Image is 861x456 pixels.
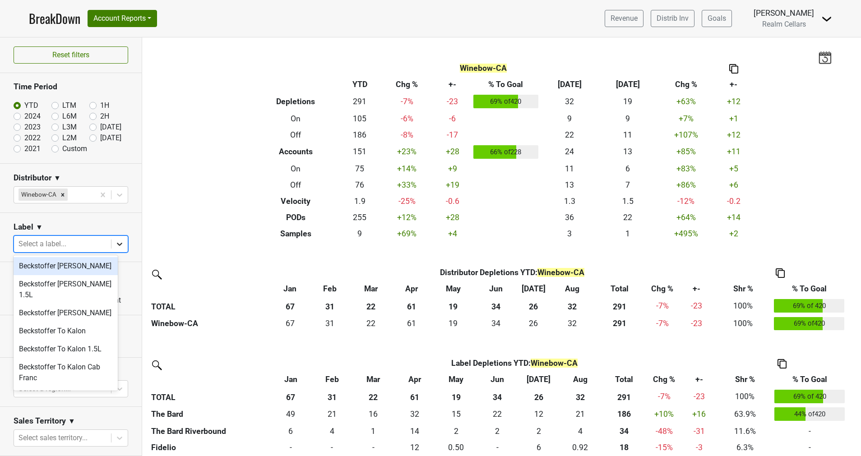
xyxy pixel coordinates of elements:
[657,127,715,143] td: +107 %
[353,423,394,439] td: 1
[541,76,599,92] th: [DATE]
[715,161,752,177] td: +5
[773,423,847,439] td: -
[434,161,471,177] td: +9
[272,425,309,437] div: 6
[340,209,380,226] td: 255
[599,193,657,209] td: 1.5
[380,193,434,209] td: -25 %
[715,127,752,143] td: +12
[562,408,599,420] div: 21
[715,111,752,127] td: +1
[479,408,516,420] div: 22
[14,304,118,322] div: Beckstoffer [PERSON_NAME]
[717,405,773,424] td: 63.9%
[601,387,647,405] th: 291
[648,439,681,456] td: -15 %
[435,405,477,424] td: 14.75
[340,111,380,127] td: 105
[340,161,380,177] td: 75
[435,387,477,405] th: 19
[14,358,118,387] div: Beckstoffer To Kalon Cab Franc
[646,315,679,333] td: -7 %
[648,387,681,405] td: -7 %
[396,425,433,437] div: 14
[14,173,51,183] h3: Distributor
[353,405,394,424] td: 16.334
[541,127,599,143] td: 22
[340,76,380,92] th: YTD
[350,297,392,315] th: 22
[350,281,392,297] th: Mar: activate to sort column ascending
[599,92,657,111] td: 19
[477,405,518,424] td: 21.5
[350,315,392,333] td: 21.919
[601,405,647,424] th: 186.331
[478,318,514,329] div: 34
[560,439,601,456] td: 0.917
[656,301,669,310] span: -7%
[476,297,516,315] th: 34
[149,423,270,439] th: The Bard Riverbound
[646,281,679,297] th: Chg %: activate to sort column ascending
[29,9,80,28] a: BreakDown
[681,371,717,387] th: +-: activate to sort column ascending
[648,423,681,439] td: -48 %
[593,281,645,297] th: Total: activate to sort column ascending
[683,442,715,453] div: -3
[272,318,308,329] div: 67
[14,387,118,416] div: Beckstoffer To Kalon Cab Franc 1.5L
[715,76,752,92] th: +-
[355,408,392,420] div: 16
[310,281,350,297] th: Feb: activate to sort column ascending
[310,264,714,281] th: Distributor Depletions YTD :
[657,111,715,127] td: +7 %
[778,359,787,368] img: Copy to clipboard
[773,371,847,387] th: % To Goal: activate to sort column ascending
[551,297,594,315] th: 32
[551,315,594,333] td: 31.5
[312,318,348,329] div: 31
[438,442,475,453] div: 0.50
[479,442,516,453] div: -
[541,161,599,177] td: 11
[715,193,752,209] td: -0.2
[729,64,738,74] img: Copy to clipboard
[551,281,594,297] th: Aug: activate to sort column ascending
[149,357,163,372] img: filter
[821,14,832,24] img: Dropdown Menu
[19,189,58,200] div: Winebow-CA
[435,371,477,387] th: May: activate to sort column ascending
[149,267,163,281] img: filter
[100,122,121,133] label: [DATE]
[380,161,434,177] td: +14 %
[560,423,601,439] td: 3.75
[251,92,340,111] th: Depletions
[396,442,433,453] div: 12
[36,222,43,233] span: ▼
[560,371,601,387] th: Aug: activate to sort column ascending
[88,10,157,27] button: Account Reports
[14,82,128,92] h3: Time Period
[340,127,380,143] td: 186
[355,442,392,453] div: -
[58,189,68,200] div: Remove Winebow-CA
[715,209,752,226] td: +14
[715,226,752,242] td: +2
[62,111,77,122] label: L6M
[518,318,549,329] div: 26
[657,161,715,177] td: +83 %
[537,268,584,277] span: Winebow-CA
[62,143,87,154] label: Custom
[479,425,516,437] div: 2
[434,143,471,161] td: +28
[396,408,433,420] div: 32
[270,371,311,387] th: Jan: activate to sort column ascending
[715,92,752,111] td: +12
[681,387,717,405] td: -23
[657,177,715,193] td: +86 %
[14,257,118,275] div: Beckstoffer [PERSON_NAME]
[340,177,380,193] td: 76
[691,301,702,310] span: -23
[714,281,772,297] th: Shr %: activate to sort column ascending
